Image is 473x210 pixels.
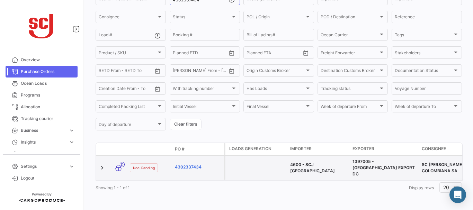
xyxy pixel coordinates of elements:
datatable-header-cell: Importer [287,143,350,155]
a: Programs [6,89,78,101]
a: Carbon Footprint [6,148,78,160]
span: 20 [443,184,449,190]
span: Has Loads [247,87,304,92]
span: Freight Forwarder [321,51,378,56]
span: Documentation Status [395,69,453,74]
span: Doc. Pending [133,165,155,171]
a: Overview [6,54,78,66]
span: Week of departure From [321,105,378,110]
button: Open calendar [226,48,237,58]
span: Origin Customs Broker [247,69,304,74]
span: POL / Origin [247,16,304,20]
span: 4600 - SCJ Colombia [290,162,335,173]
span: Purchase Orders [21,69,75,75]
button: Clear filters [170,119,202,130]
span: Importer [290,146,312,152]
span: Consignee [422,146,446,152]
a: Allocation [6,101,78,113]
span: Completed Packing List [99,105,157,110]
input: From [99,87,108,92]
span: Tags [395,34,453,38]
input: To [113,87,139,92]
span: Settings [21,163,66,170]
span: POD / Destination [321,16,378,20]
span: 1397005 - TOLUCA EXPORT DC [352,159,415,176]
datatable-header-cell: Doc. Status [127,146,172,152]
span: Display rows [409,185,434,190]
span: Overview [21,57,75,63]
datatable-header-cell: Loads generation [225,143,287,155]
span: Business [21,127,66,134]
span: Day of departure [99,123,157,128]
span: Allocation [21,104,75,110]
input: From [173,69,182,74]
input: To [113,69,139,74]
span: Insights [21,139,66,145]
span: Initial Vessel [173,105,231,110]
span: Loads generation [229,146,271,152]
span: Destination Customs Broker [321,69,378,74]
span: expand_more [69,127,75,134]
span: PO # [175,146,185,152]
input: From [247,51,256,56]
datatable-header-cell: Transport mode [110,146,127,152]
input: From [173,51,182,56]
span: Week of departure To [395,105,453,110]
span: Programs [21,92,75,98]
input: From [99,69,108,74]
datatable-header-cell: PO # [172,143,224,155]
span: Tracking courier [21,116,75,122]
input: To [187,69,213,74]
span: 0 [120,162,125,167]
button: Open calendar [152,84,163,94]
span: Ocean Loads [21,80,75,86]
span: Status [173,16,231,20]
span: Final Vessel [247,105,304,110]
span: Carbon Footprint [21,151,75,157]
button: Open calendar [301,48,311,58]
a: Ocean Loads [6,77,78,89]
span: Tracking status [321,87,378,92]
datatable-header-cell: Exporter [350,143,419,155]
span: Logout [21,175,75,181]
span: expand_more [69,139,75,145]
input: To [187,51,213,56]
span: Exporter [352,146,374,152]
button: Open calendar [152,66,163,76]
button: Open calendar [226,66,237,76]
img: scj_logo1.svg [24,8,59,43]
span: Product / SKU [99,51,157,56]
span: expand_more [69,163,75,170]
a: Tracking courier [6,113,78,125]
span: Showing 1 - 1 of 1 [96,185,130,190]
a: Purchase Orders [6,66,78,77]
span: Stakeholders [395,51,453,56]
div: Open Intercom Messenger [449,186,466,203]
span: Ocean Carrier [321,34,378,38]
span: Consignee [99,16,157,20]
a: Expand/Collapse Row [99,164,106,171]
span: With tracking number [173,87,231,92]
input: To [261,51,287,56]
a: 4302337434 [175,164,221,170]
